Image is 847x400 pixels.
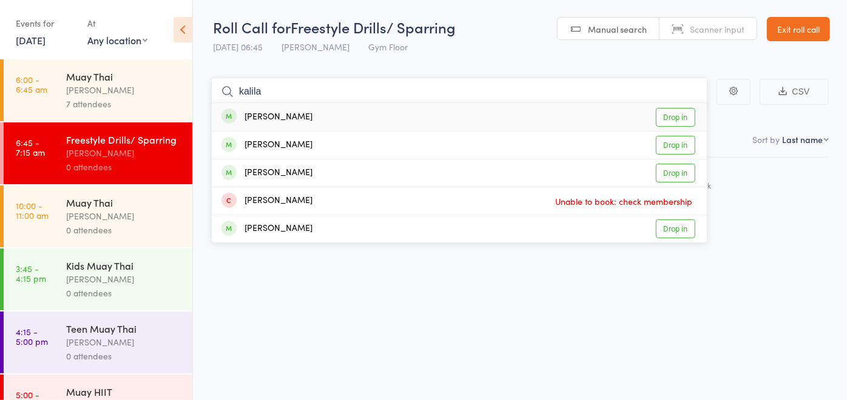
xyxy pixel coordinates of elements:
input: Search by name [211,78,707,105]
div: [PERSON_NAME] [221,194,312,208]
div: [PERSON_NAME] [221,222,312,236]
div: Last name [782,133,823,145]
div: [PERSON_NAME] [66,335,182,349]
div: 0 attendees [66,349,182,363]
div: [PERSON_NAME] [66,146,182,160]
a: Drop in [656,136,695,155]
time: 4:15 - 5:00 pm [16,327,48,346]
div: Events for [16,13,75,33]
div: At [87,13,147,33]
a: 6:00 -6:45 amMuay Thai[PERSON_NAME]7 attendees [4,59,192,121]
a: Drop in [656,219,695,238]
time: 6:00 - 6:45 am [16,75,47,94]
div: Style [639,163,829,195]
div: 0 attendees [66,286,182,300]
a: [DATE] [16,33,46,47]
a: 3:45 -4:15 pmKids Muay Thai[PERSON_NAME]0 attendees [4,248,192,310]
div: [PERSON_NAME] [66,272,182,286]
span: Gym Floor [368,41,408,53]
a: Drop in [656,164,695,182]
div: Current / Next Rank [644,181,824,189]
div: Any location [87,33,147,47]
a: 6:45 -7:15 amFreestyle Drills/ Sparring[PERSON_NAME]0 attendees [4,122,192,184]
div: [PERSON_NAME] [66,209,182,223]
label: Sort by [752,133,780,145]
span: Manual search [588,23,647,35]
time: 6:45 - 7:15 am [16,138,45,157]
div: Teen Muay Thai [66,322,182,335]
div: Freestyle Drills/ Sparring [66,133,182,146]
a: Exit roll call [767,17,830,41]
span: Unable to book: check membership [552,192,695,210]
a: Drop in [656,108,695,127]
div: [PERSON_NAME] [221,138,312,152]
div: [PERSON_NAME] [66,83,182,97]
div: 7 attendees [66,97,182,111]
a: 10:00 -11:00 amMuay Thai[PERSON_NAME]0 attendees [4,185,192,247]
span: Scanner input [690,23,744,35]
div: [PERSON_NAME] [221,166,312,180]
div: Kids Muay Thai [66,259,182,272]
span: Freestyle Drills/ Sparring [291,17,456,37]
span: [PERSON_NAME] [282,41,349,53]
time: 3:45 - 4:15 pm [16,264,46,283]
a: 4:15 -5:00 pmTeen Muay Thai[PERSON_NAME]0 attendees [4,312,192,373]
div: Muay Thai [66,196,182,209]
time: 10:00 - 11:00 am [16,201,49,220]
div: 0 attendees [66,160,182,174]
div: Muay HIIT [66,385,182,398]
div: Muay Thai [66,70,182,83]
button: CSV [760,79,829,105]
span: [DATE] 06:45 [213,41,263,53]
span: Roll Call for [213,17,291,37]
div: 0 attendees [66,223,182,237]
div: [PERSON_NAME] [221,110,312,124]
